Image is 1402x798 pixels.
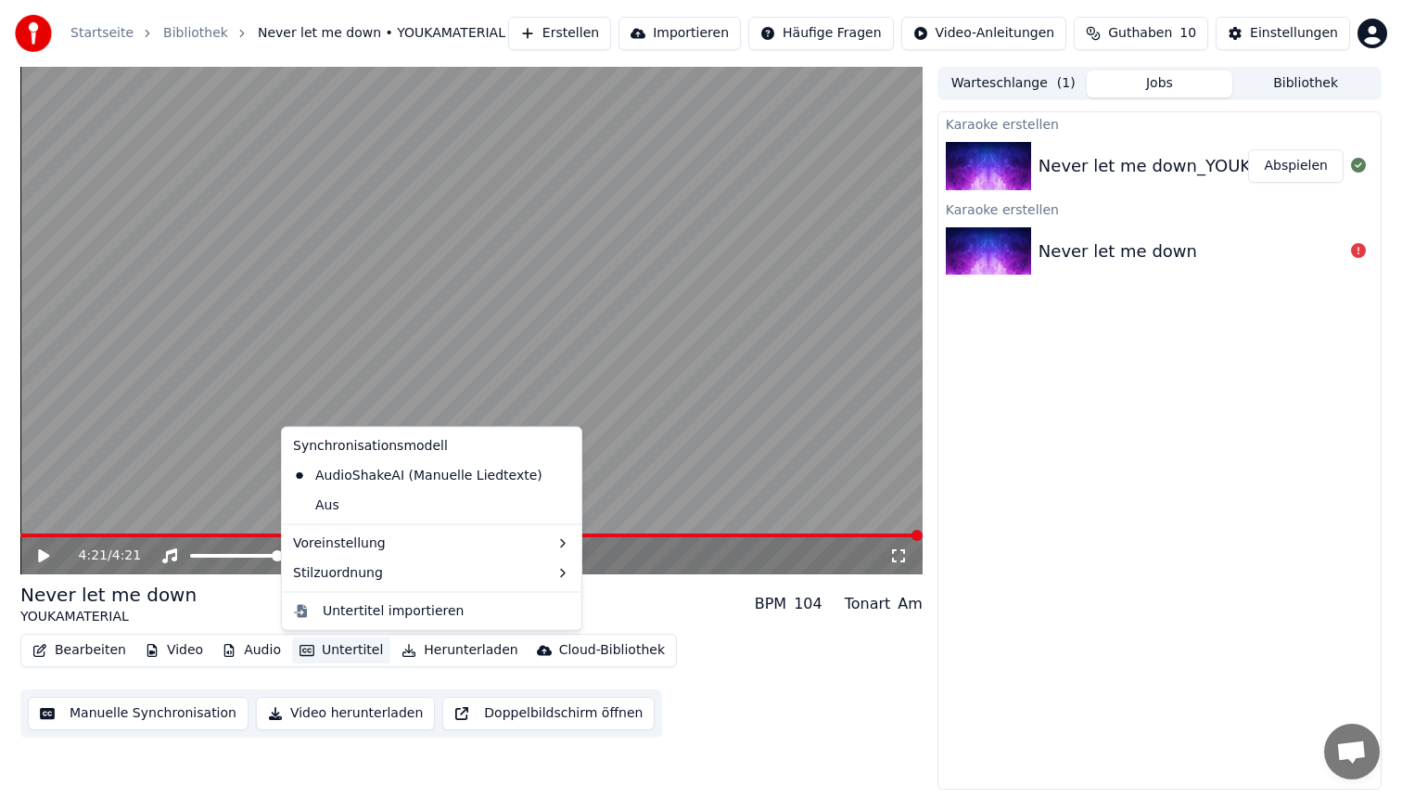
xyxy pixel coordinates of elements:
button: Bearbeiten [25,637,134,663]
div: Tonart [845,593,891,615]
button: Herunterladen [394,637,525,663]
button: Importieren [618,17,741,50]
span: 10 [1179,24,1196,43]
div: Untertitel importieren [323,601,464,620]
span: Never let me down • YOUKAMATERIAL [258,24,505,43]
div: Stilzuordnung [286,558,578,587]
button: Video herunterladen [256,697,435,730]
div: Karaoke erstellen [938,198,1381,220]
div: 104 [794,593,822,615]
div: Karaoke erstellen [938,112,1381,135]
span: 4:21 [112,547,141,565]
button: Jobs [1087,71,1233,97]
button: Guthaben10 [1074,17,1208,50]
div: / [79,547,123,565]
div: Voreinstellung [286,528,578,558]
a: Chat öffnen [1324,724,1380,779]
button: Video [137,637,210,663]
button: Abspielen [1248,149,1344,183]
span: Guthaben [1108,24,1172,43]
div: Never let me down [1039,238,1197,264]
div: Cloud-Bibliothek [559,641,665,660]
div: Einstellungen [1250,24,1338,43]
button: Einstellungen [1216,17,1350,50]
span: 4:21 [79,547,108,565]
div: AudioShakeAI (Manuelle Liedtexte) [286,460,550,490]
button: Warteschlange [940,71,1087,97]
button: Untertitel [292,637,390,663]
button: Manuelle Synchronisation [28,697,249,730]
div: Never let me down [20,582,197,608]
div: Am [898,593,923,615]
button: Doppelbildschirm öffnen [442,697,655,730]
div: YOUKAMATERIAL [20,608,197,626]
div: Aus [286,490,578,520]
div: Synchronisationsmodell [286,431,578,461]
a: Bibliothek [163,24,228,43]
div: Never let me down_YOUKAMATERIAL [1039,153,1345,179]
button: Bibliothek [1232,71,1379,97]
a: Startseite [70,24,134,43]
button: Erstellen [508,17,611,50]
button: Audio [214,637,288,663]
span: ( 1 ) [1057,74,1076,93]
button: Häufige Fragen [748,17,894,50]
button: Video-Anleitungen [901,17,1067,50]
img: youka [15,15,52,52]
div: BPM [755,593,786,615]
nav: breadcrumb [70,24,505,43]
